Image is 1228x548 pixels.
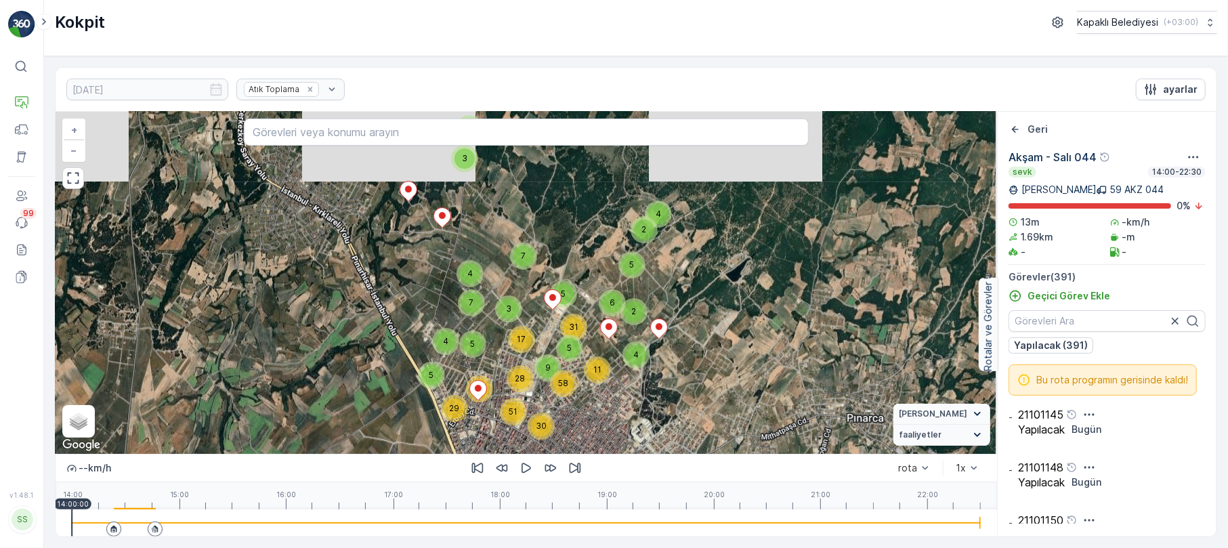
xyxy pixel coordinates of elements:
p: 99 [23,208,34,219]
span: 51 [509,406,517,417]
div: 1x [956,463,966,473]
summary: faaliyetler [893,425,990,446]
p: 1.69km [1021,230,1053,244]
span: 9 [545,362,551,373]
a: Uzaklaştır [64,140,84,161]
div: Yardım Araç İkonu [1066,515,1077,526]
p: Yapılacak [1018,476,1065,488]
p: - [1009,518,1013,528]
p: sevk [1011,167,1034,177]
p: 21101148 [1018,461,1063,473]
p: 15:00 [170,490,189,499]
div: rota [898,463,917,473]
p: - [1009,465,1013,476]
p: 59 AKZ 044 [1109,183,1164,196]
div: 2 [620,298,648,325]
a: Bu bölgeyi Google Haritalar'da açın (yeni pencerede açılır) [59,436,104,454]
p: 16:00 [276,490,296,499]
div: 4 [457,260,484,287]
button: SS [8,502,35,537]
p: ayarlar [1163,83,1198,96]
p: 14:00 [63,490,83,499]
span: 7 [521,251,526,261]
div: 28 [507,365,534,392]
div: 5 [550,280,577,308]
div: 3 [495,295,522,322]
button: Yapılacak (391) [1009,337,1093,354]
div: 11 [584,356,611,383]
p: - [1122,245,1127,259]
a: Geri [1009,123,1048,136]
span: [PERSON_NAME] [899,408,967,419]
div: 4 [622,341,650,368]
span: 5 [567,343,572,353]
span: 4 [633,350,639,360]
button: Kapaklı Belediyesi(+03:00) [1077,11,1217,34]
div: 51 [500,398,527,425]
p: - [1021,245,1025,259]
div: 7 [510,243,537,270]
span: 17 [517,334,526,344]
p: 14:00:00 [57,500,89,508]
p: 13m [1021,215,1040,229]
p: -km/h [1122,215,1150,229]
p: 21101145 [1018,408,1063,421]
span: 5 [629,259,634,270]
div: 7 [458,289,485,316]
p: Rotalar ve Görevler [981,282,995,371]
img: Google [59,436,104,454]
span: 58 [558,378,568,388]
span: 7 [469,297,473,308]
div: 58 [550,370,577,397]
p: Kokpit [55,12,105,33]
p: 21:00 [811,490,830,499]
span: 30 [536,421,547,431]
input: Görevleri Ara [1009,310,1206,332]
div: 4 [432,328,459,355]
div: SS [12,509,33,530]
span: 4 [467,268,473,278]
a: 99 [8,209,35,236]
p: 0 % [1177,199,1191,213]
span: 29 [449,403,459,413]
p: Yapılacak (391) [1014,339,1088,352]
p: Kapaklı Belediyesi [1077,16,1158,29]
p: 22:00 [917,490,938,499]
span: Bu rota programın gerisinde kaldı! [1036,373,1188,387]
span: 2 [641,224,646,234]
div: 5 [456,115,483,142]
p: Yapılacak [1018,423,1065,436]
span: − [71,144,78,156]
p: Geçici Görev Ekle [1028,289,1110,303]
div: 6 [599,289,626,316]
p: Bugün [1072,423,1101,436]
div: 2 [631,216,658,243]
span: 28 [515,373,525,383]
p: 17:00 [384,490,403,499]
p: -- km/h [79,461,111,475]
span: + [71,124,77,135]
div: 42 [466,375,493,402]
div: 5 [459,331,486,358]
p: 20:00 [704,490,725,499]
span: faaliyetler [899,429,941,440]
summary: [PERSON_NAME] [893,404,990,425]
a: Layers [64,406,93,436]
p: Görevler ( 391 ) [1009,270,1206,284]
span: 3 [462,153,467,163]
img: logo [8,11,35,38]
input: Görevleri veya konumu arayın [244,119,809,146]
span: 2 [631,306,636,316]
button: ayarlar [1136,79,1206,100]
p: Bugün [1072,476,1101,489]
p: ( +03:00 ) [1164,17,1198,28]
a: Geçici Görev Ekle [1009,289,1110,303]
div: 29 [441,395,468,422]
p: [PERSON_NAME] [1021,183,1097,196]
div: Yardım Araç İkonu [1066,462,1077,473]
span: 6 [610,297,615,308]
div: 4 [645,201,672,228]
span: 5 [470,339,475,349]
div: 5 [618,251,645,278]
p: 19:00 [597,490,617,499]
